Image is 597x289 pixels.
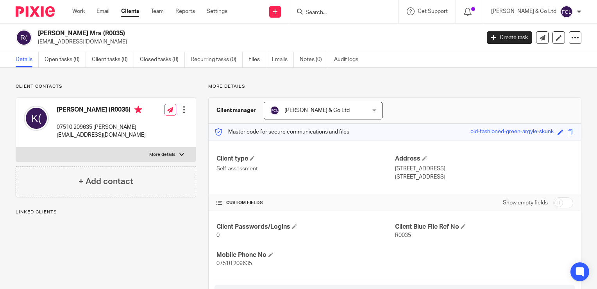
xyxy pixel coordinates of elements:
[16,52,39,67] a: Details
[216,155,395,163] h4: Client type
[57,123,146,131] p: 07510 209635 [PERSON_NAME]
[334,52,364,67] a: Audit logs
[79,175,133,188] h4: + Add contact
[284,108,350,113] span: [PERSON_NAME] & Co Ltd
[175,7,195,15] a: Reports
[24,106,49,131] img: svg%3E
[207,7,227,15] a: Settings
[216,107,256,114] h3: Client manager
[300,52,328,67] a: Notes (0)
[216,223,395,231] h4: Client Passwords/Logins
[92,52,134,67] a: Client tasks (0)
[395,223,573,231] h4: Client Blue File Ref No
[16,83,196,90] p: Client contacts
[38,38,475,46] p: [EMAIL_ADDRESS][DOMAIN_NAME]
[214,128,349,136] p: Master code for secure communications and files
[149,152,175,158] p: More details
[57,106,146,116] h4: [PERSON_NAME] (R0035)
[16,6,55,17] img: Pixie
[216,261,252,266] span: 07510 209635
[395,155,573,163] h4: Address
[140,52,185,67] a: Closed tasks (0)
[248,52,266,67] a: Files
[560,5,573,18] img: svg%3E
[16,209,196,215] p: Linked clients
[38,29,388,38] h2: [PERSON_NAME] Mrs (R0035)
[503,199,548,207] label: Show empty fields
[487,31,532,44] a: Create task
[216,251,395,259] h4: Mobile Phone No
[305,9,375,16] input: Search
[121,7,139,15] a: Clients
[134,106,142,114] i: Primary
[395,233,411,238] span: R0035
[216,200,395,206] h4: CUSTOM FIELDS
[395,165,573,173] p: [STREET_ADDRESS]
[272,52,294,67] a: Emails
[16,29,32,46] img: svg%3E
[151,7,164,15] a: Team
[57,131,146,139] p: [EMAIL_ADDRESS][DOMAIN_NAME]
[191,52,243,67] a: Recurring tasks (0)
[491,7,556,15] p: [PERSON_NAME] & Co Ltd
[216,165,395,173] p: Self-assessment
[418,9,448,14] span: Get Support
[270,106,279,115] img: svg%3E
[216,233,220,238] span: 0
[97,7,109,15] a: Email
[72,7,85,15] a: Work
[470,128,554,137] div: old-fashioned-green-argyle-skunk
[45,52,86,67] a: Open tasks (0)
[208,83,581,90] p: More details
[395,173,573,181] p: [STREET_ADDRESS]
